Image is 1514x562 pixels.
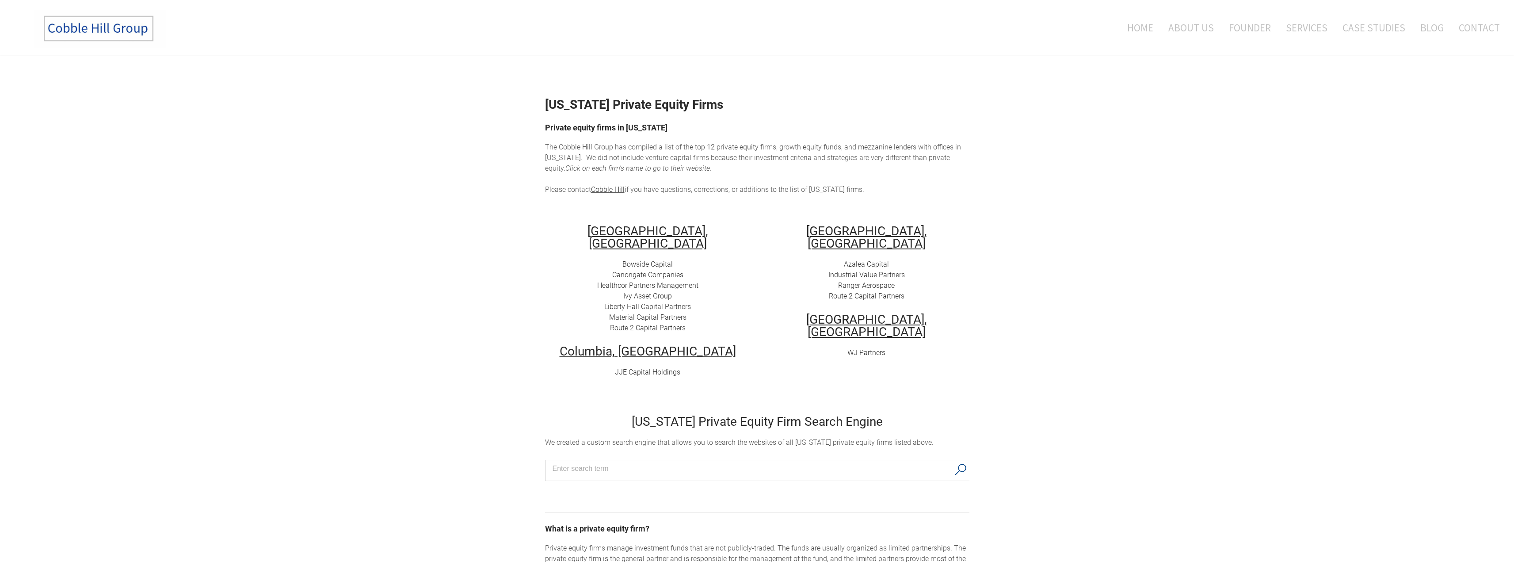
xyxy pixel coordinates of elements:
[838,281,895,290] a: Ranger Aerospace
[545,437,969,448] div: ​​We created a custom search engine that allows you to search the websites of all [US_STATE] priv...
[622,260,673,268] a: Bowside Capital
[545,123,667,132] font: Private equity firms in [US_STATE]
[597,281,698,290] a: Healthcor Partners Management
[609,313,686,321] a: Material Capital Partners
[604,302,691,311] a: Liberty Hall Capital Partners
[545,153,950,172] span: enture capital firms because their investment criteria and strategies are very different than pri...
[806,312,927,339] u: [GEOGRAPHIC_DATA], [GEOGRAPHIC_DATA]
[1452,9,1500,46] a: Contact
[591,185,625,194] a: Cobble Hill
[560,344,736,359] u: Columbia, [GEOGRAPHIC_DATA]
[623,292,672,300] a: Ivy Asset Group
[1336,9,1412,46] a: Case Studies
[844,260,889,268] a: Azalea Capital
[952,460,970,479] button: Search
[545,524,649,533] font: What is a private equity firm?
[847,348,885,357] a: WJ Partners
[34,9,166,48] img: The Cobble Hill Group LLC
[545,142,969,195] div: he top 12 private equity firms, growth equity funds, and mezzanine lenders with offices in [US_ST...
[1414,9,1450,46] a: Blog
[828,271,905,279] a: Industrial Value Partners
[612,271,683,279] a: Canongate Companies
[545,143,686,151] span: The Cobble Hill Group has compiled a list of t
[1279,9,1334,46] a: Services
[545,416,969,428] h2: [US_STATE] Private Equity Firm Search Engine
[545,97,723,112] strong: [US_STATE] Private Equity Firms
[587,224,708,251] u: [GEOGRAPHIC_DATA], [GEOGRAPHIC_DATA]
[553,462,950,475] input: Search input
[829,292,904,300] a: Route 2 Capital Partners
[545,185,864,194] span: Please contact if you have questions, corrections, or additions to the list of [US_STATE] firms.
[1114,9,1160,46] a: Home
[806,224,927,251] u: [GEOGRAPHIC_DATA], [GEOGRAPHIC_DATA]
[1222,9,1278,46] a: Founder
[610,324,686,332] a: Route 2 Capital Partners
[565,164,712,172] em: Click on each firm's name to go to their website. ​
[615,368,680,376] a: JJE Capital Holdings
[1162,9,1220,46] a: About Us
